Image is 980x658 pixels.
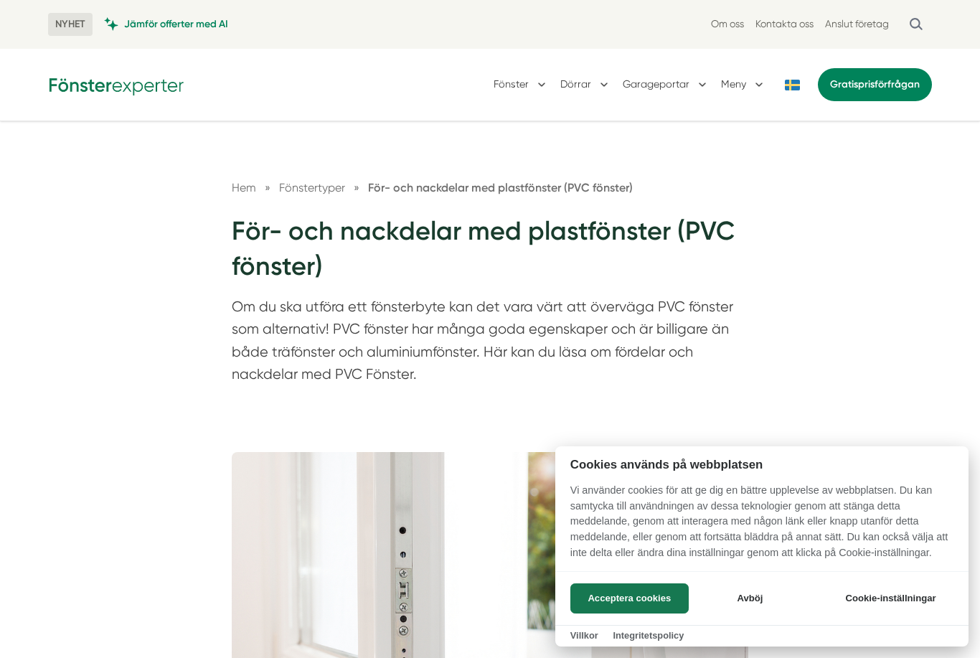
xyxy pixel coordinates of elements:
[555,458,969,471] h2: Cookies används på webbplatsen
[570,583,689,614] button: Acceptera cookies
[828,583,953,614] button: Cookie-inställningar
[555,483,969,570] p: Vi använder cookies för att ge dig en bättre upplevelse av webbplatsen. Du kan samtycka till anvä...
[693,583,807,614] button: Avböj
[570,630,598,641] a: Villkor
[613,630,684,641] a: Integritetspolicy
